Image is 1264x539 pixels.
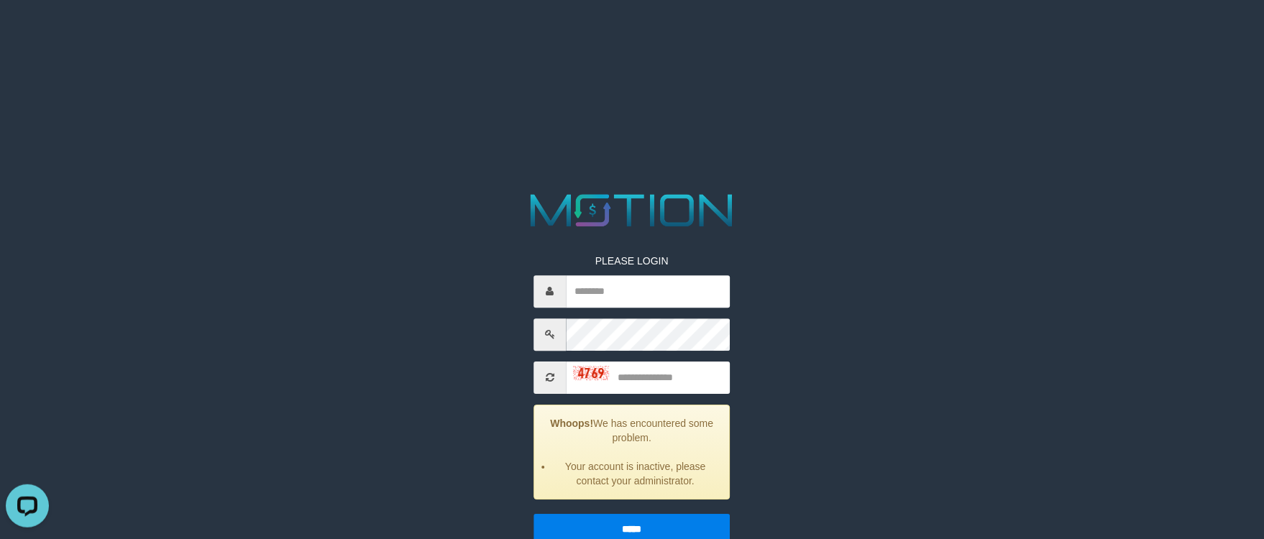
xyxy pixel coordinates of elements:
img: MOTION_logo.png [521,188,743,232]
img: captcha [573,366,609,380]
div: We has encountered some problem. [533,405,730,499]
p: PLEASE LOGIN [533,254,730,268]
strong: Whoops! [551,418,594,429]
button: Open LiveChat chat widget [6,6,49,49]
li: Your account is inactive, please contact your administrator. [552,459,718,488]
